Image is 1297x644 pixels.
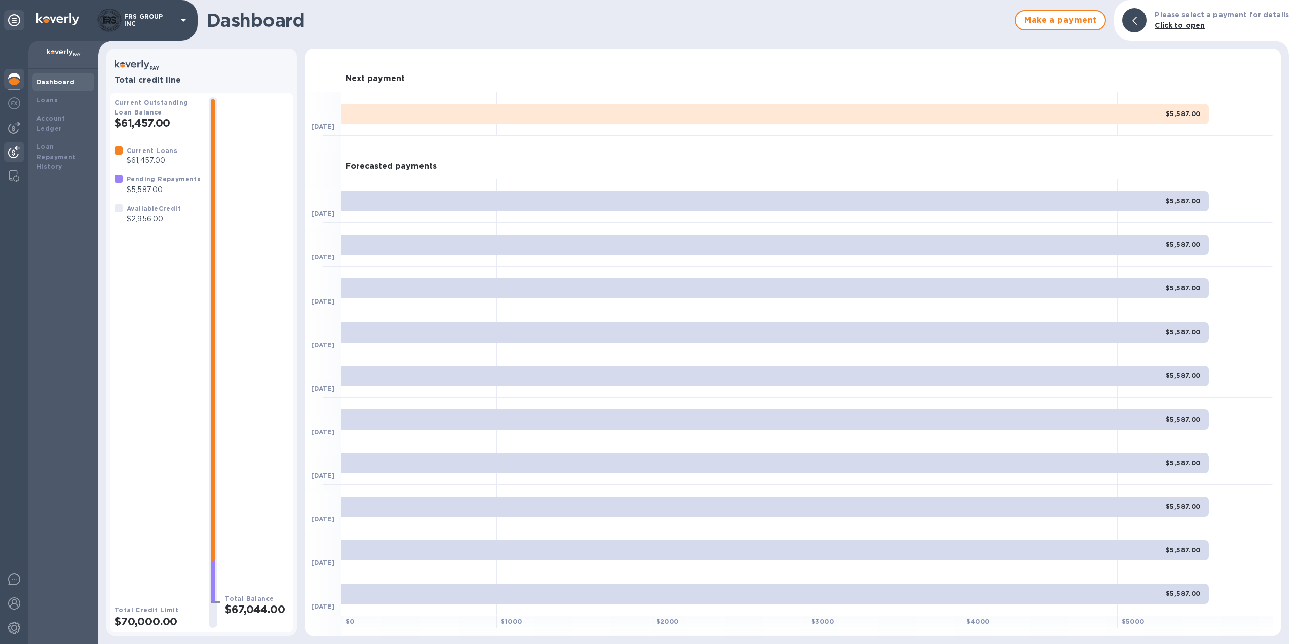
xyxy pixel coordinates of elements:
[311,515,335,523] b: [DATE]
[311,253,335,261] b: [DATE]
[1155,11,1289,19] b: Please select a payment for details
[115,606,178,614] b: Total Credit Limit
[127,147,177,155] b: Current Loans
[115,75,289,85] h3: Total credit line
[311,428,335,436] b: [DATE]
[124,13,175,27] p: FRS GROUP INC
[127,184,201,195] p: $5,587.00
[966,618,989,625] b: $ 4000
[1166,459,1201,467] b: $5,587.00
[311,559,335,566] b: [DATE]
[36,115,65,132] b: Account Ledger
[311,341,335,349] b: [DATE]
[1166,415,1201,423] b: $5,587.00
[1166,241,1201,248] b: $5,587.00
[346,74,405,84] h3: Next payment
[36,96,58,104] b: Loans
[1166,110,1201,118] b: $5,587.00
[225,603,289,616] h2: $67,044.00
[8,97,20,109] img: Foreign exchange
[346,162,437,171] h3: Forecasted payments
[207,10,1010,31] h1: Dashboard
[1024,14,1097,26] span: Make a payment
[1166,284,1201,292] b: $5,587.00
[36,78,75,86] b: Dashboard
[127,175,201,183] b: Pending Repayments
[501,618,522,625] b: $ 1000
[1155,21,1205,29] b: Click to open
[1166,546,1201,554] b: $5,587.00
[1166,503,1201,510] b: $5,587.00
[311,297,335,305] b: [DATE]
[115,117,201,129] h2: $61,457.00
[346,618,355,625] b: $ 0
[1166,328,1201,336] b: $5,587.00
[311,385,335,392] b: [DATE]
[1015,10,1106,30] button: Make a payment
[1166,372,1201,380] b: $5,587.00
[1166,197,1201,205] b: $5,587.00
[115,99,188,116] b: Current Outstanding Loan Balance
[1166,590,1201,597] b: $5,587.00
[1122,618,1145,625] b: $ 5000
[656,618,679,625] b: $ 2000
[311,602,335,610] b: [DATE]
[311,472,335,479] b: [DATE]
[225,595,274,602] b: Total Balance
[811,618,834,625] b: $ 3000
[127,155,177,166] p: $61,457.00
[127,214,181,224] p: $2,956.00
[36,143,76,171] b: Loan Repayment History
[127,205,181,212] b: Available Credit
[311,210,335,217] b: [DATE]
[115,615,201,628] h2: $70,000.00
[4,10,24,30] div: Unpin categories
[36,13,79,25] img: Logo
[311,123,335,130] b: [DATE]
